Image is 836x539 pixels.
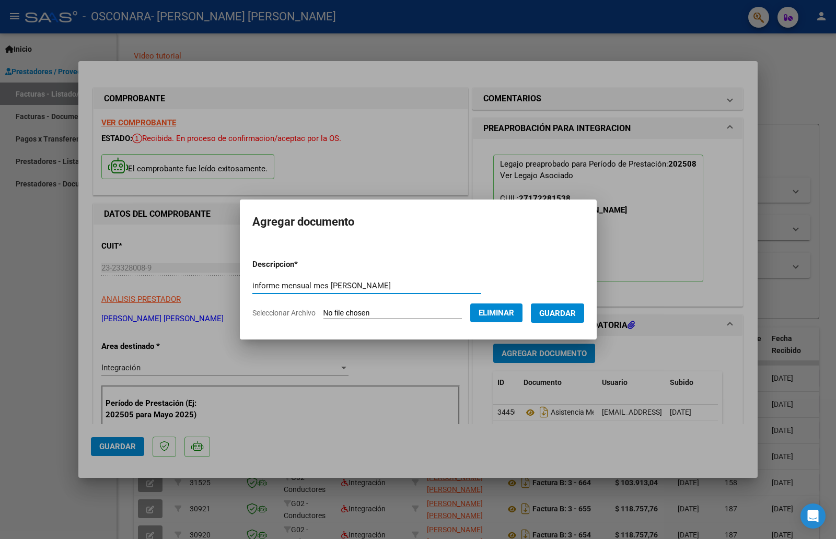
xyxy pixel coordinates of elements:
[479,308,514,318] span: Eliminar
[800,503,826,529] div: Open Intercom Messenger
[539,309,576,318] span: Guardar
[252,212,584,232] h2: Agregar documento
[470,303,522,322] button: Eliminar
[252,259,352,271] p: Descripcion
[252,309,316,317] span: Seleccionar Archivo
[531,303,584,323] button: Guardar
